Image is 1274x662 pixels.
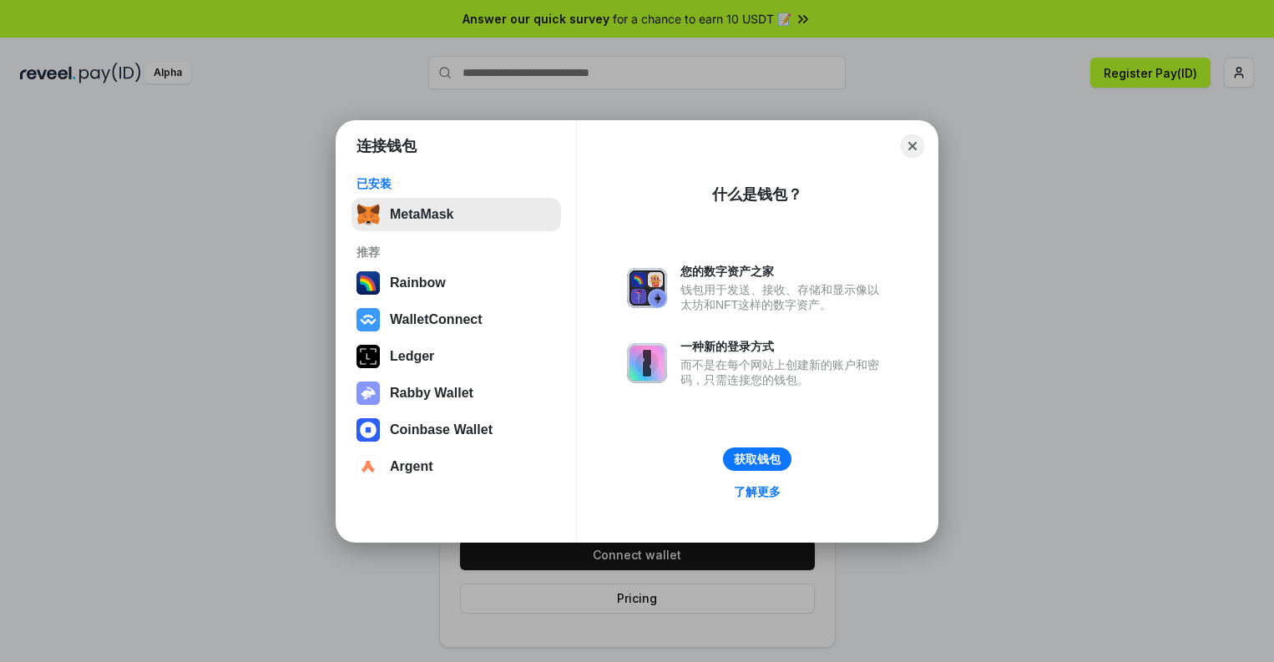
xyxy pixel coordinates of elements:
img: svg+xml,%3Csvg%20fill%3D%22none%22%20height%3D%2233%22%20viewBox%3D%220%200%2035%2033%22%20width%... [356,203,380,226]
div: WalletConnect [390,312,483,327]
div: 一种新的登录方式 [680,339,887,354]
button: Argent [351,450,561,483]
button: MetaMask [351,198,561,231]
button: Rainbow [351,266,561,300]
div: 已安装 [356,176,556,191]
div: Coinbase Wallet [390,422,493,437]
div: 您的数字资产之家 [680,264,887,279]
img: svg+xml,%3Csvg%20xmlns%3D%22http%3A%2F%2Fwww.w3.org%2F2000%2Fsvg%22%20fill%3D%22none%22%20viewBox... [627,343,667,383]
div: Argent [390,459,433,474]
button: Ledger [351,340,561,373]
button: 获取钱包 [723,447,791,471]
div: 获取钱包 [734,452,781,467]
img: svg+xml,%3Csvg%20width%3D%22120%22%20height%3D%22120%22%20viewBox%3D%220%200%20120%20120%22%20fil... [356,271,380,295]
button: Rabby Wallet [351,376,561,410]
h1: 连接钱包 [356,136,417,156]
div: 了解更多 [734,484,781,499]
img: svg+xml,%3Csvg%20width%3D%2228%22%20height%3D%2228%22%20viewBox%3D%220%200%2028%2028%22%20fill%3D... [356,308,380,331]
div: MetaMask [390,207,453,222]
div: Rainbow [390,275,446,291]
button: Coinbase Wallet [351,413,561,447]
a: 了解更多 [724,481,791,503]
img: svg+xml,%3Csvg%20xmlns%3D%22http%3A%2F%2Fwww.w3.org%2F2000%2Fsvg%22%20fill%3D%22none%22%20viewBox... [356,382,380,405]
img: svg+xml,%3Csvg%20xmlns%3D%22http%3A%2F%2Fwww.w3.org%2F2000%2Fsvg%22%20fill%3D%22none%22%20viewBox... [627,268,667,308]
div: 而不是在每个网站上创建新的账户和密码，只需连接您的钱包。 [680,357,887,387]
div: 推荐 [356,245,556,260]
img: svg+xml,%3Csvg%20xmlns%3D%22http%3A%2F%2Fwww.w3.org%2F2000%2Fsvg%22%20width%3D%2228%22%20height%3... [356,345,380,368]
div: Ledger [390,349,434,364]
div: Rabby Wallet [390,386,473,401]
img: svg+xml,%3Csvg%20width%3D%2228%22%20height%3D%2228%22%20viewBox%3D%220%200%2028%2028%22%20fill%3D... [356,418,380,442]
button: Close [901,134,924,158]
button: WalletConnect [351,303,561,336]
div: 什么是钱包？ [712,184,802,205]
div: 钱包用于发送、接收、存储和显示像以太坊和NFT这样的数字资产。 [680,282,887,312]
img: svg+xml,%3Csvg%20width%3D%2228%22%20height%3D%2228%22%20viewBox%3D%220%200%2028%2028%22%20fill%3D... [356,455,380,478]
